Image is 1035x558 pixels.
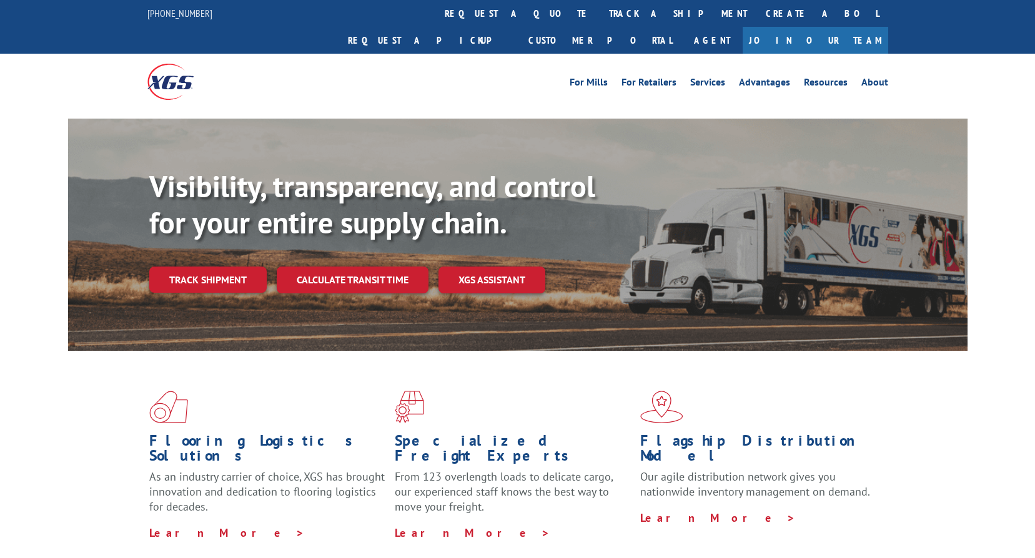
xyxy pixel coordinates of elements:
img: xgs-icon-focused-on-flooring-red [395,391,424,423]
span: Our agile distribution network gives you nationwide inventory management on demand. [640,469,870,499]
a: XGS ASSISTANT [438,267,545,293]
a: Services [690,77,725,91]
span: As an industry carrier of choice, XGS has brought innovation and dedication to flooring logistics... [149,469,385,514]
a: Track shipment [149,267,267,293]
a: About [861,77,888,91]
a: Agent [681,27,743,54]
img: xgs-icon-flagship-distribution-model-red [640,391,683,423]
a: Request a pickup [339,27,519,54]
h1: Specialized Freight Experts [395,433,631,469]
a: Join Our Team [743,27,888,54]
h1: Flooring Logistics Solutions [149,433,385,469]
b: Visibility, transparency, and control for your entire supply chain. [149,167,595,242]
a: Customer Portal [519,27,681,54]
a: Learn More > [395,526,550,540]
a: Learn More > [640,511,796,525]
h1: Flagship Distribution Model [640,433,876,469]
img: xgs-icon-total-supply-chain-intelligence-red [149,391,188,423]
a: Advantages [739,77,790,91]
a: Resources [804,77,848,91]
a: Calculate transit time [277,267,428,293]
a: For Retailers [621,77,676,91]
a: Learn More > [149,526,305,540]
a: For Mills [570,77,608,91]
p: From 123 overlength loads to delicate cargo, our experienced staff knows the best way to move you... [395,469,631,525]
a: [PHONE_NUMBER] [147,7,212,19]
